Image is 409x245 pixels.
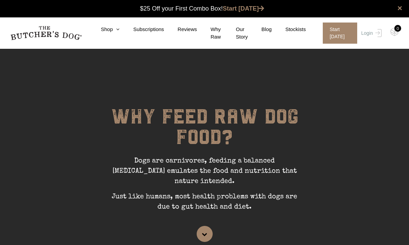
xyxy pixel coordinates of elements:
a: Stockists [272,26,306,33]
a: Shop [87,26,120,33]
a: Our Story [222,26,248,41]
a: Subscriptions [120,26,164,33]
div: 0 [394,25,401,32]
p: Dogs are carnivores, feeding a balanced [MEDICAL_DATA] emulates the food and nutrition that natur... [102,156,307,192]
a: Why Raw [197,26,222,41]
a: Reviews [164,26,197,33]
h1: WHY FEED RAW DOG FOOD? [102,106,307,156]
a: Start [DATE] [223,5,264,12]
a: close [397,4,402,12]
a: Blog [248,26,272,33]
a: Login [360,23,382,44]
span: Start [DATE] [323,23,357,44]
p: Just like humans, most health problems with dogs are due to gut health and diet. [102,192,307,217]
a: Start [DATE] [316,23,360,44]
img: TBD_Cart-Empty.png [390,27,399,36]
